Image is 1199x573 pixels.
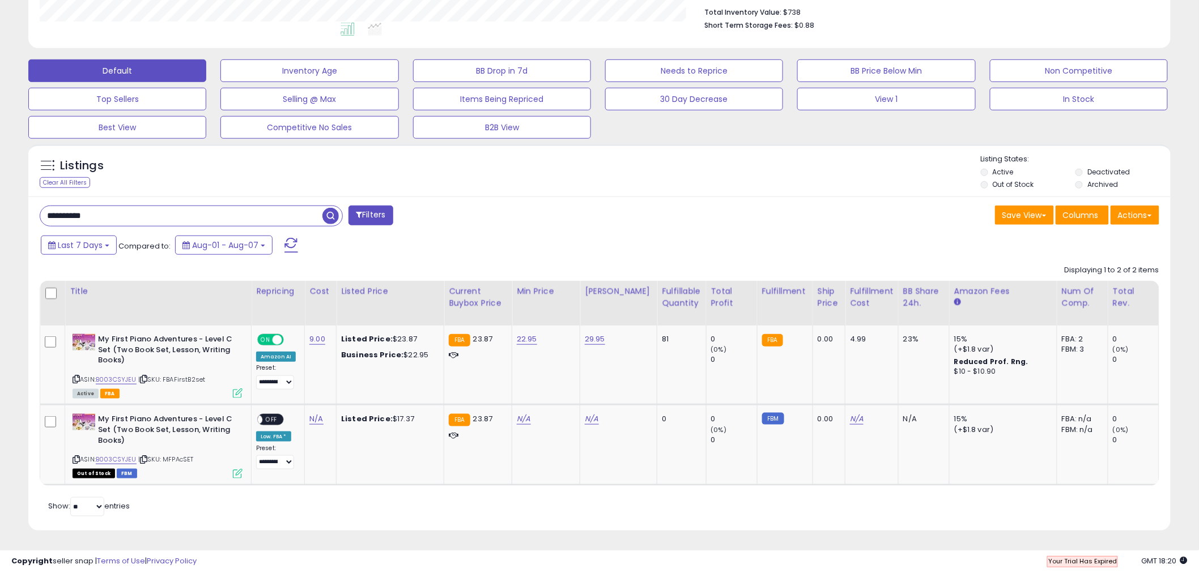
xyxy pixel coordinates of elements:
div: 0 [1113,354,1159,365]
span: OFF [262,415,280,425]
div: (+$1.8 var) [954,344,1048,354]
span: All listings currently available for purchase on Amazon [73,389,99,399]
div: 23% [903,334,941,344]
div: 0.00 [818,414,836,424]
button: Filters [348,206,393,225]
span: Your Trial Has Expired [1048,557,1117,566]
div: N/A [903,414,941,424]
span: Aug-01 - Aug-07 [192,240,258,251]
small: (0%) [1113,425,1129,434]
a: N/A [517,413,530,425]
div: $17.37 [341,414,435,424]
span: Columns [1063,209,1099,221]
span: | SKU: MFPAcSET [138,455,194,464]
div: Fulfillable Quantity [662,285,701,309]
div: 0 [711,435,757,445]
label: Deactivated [1087,167,1130,177]
div: Low. FBA * [256,431,291,442]
div: $22.95 [341,350,435,360]
div: Fulfillment [762,285,808,297]
button: Actions [1111,206,1159,225]
span: $0.88 [794,20,814,31]
div: ASIN: [73,414,243,477]
button: BB Price Below Min [797,59,975,82]
div: $10 - $10.90 [954,367,1048,377]
b: My First Piano Adventures - Level C Set (Two Book Set, Lesson, Writing Books) [98,334,236,369]
span: ON [258,335,273,345]
div: Fulfillment Cost [850,285,894,309]
b: Listed Price: [341,413,393,424]
a: N/A [309,413,323,425]
button: Needs to Reprice [605,59,783,82]
div: Preset: [256,444,296,470]
button: View 1 [797,88,975,110]
button: Top Sellers [28,88,206,110]
button: Columns [1056,206,1109,225]
small: (0%) [711,425,727,434]
div: 15% [954,414,1048,424]
button: Default [28,59,206,82]
div: Clear All Filters [40,177,90,188]
div: FBM: 3 [1062,344,1099,354]
b: Short Term Storage Fees: [704,20,793,30]
span: Last 7 Days [58,240,103,251]
h5: Listings [60,158,104,174]
span: Compared to: [118,241,171,251]
div: Current Buybox Price [449,285,507,309]
div: 0 [662,414,697,424]
div: 0 [1113,334,1159,344]
div: FBA: n/a [1062,414,1099,424]
div: 0 [711,414,757,424]
b: Business Price: [341,349,403,360]
div: 81 [662,334,697,344]
label: Archived [1087,179,1118,189]
a: B003CSYJEU [96,375,137,384]
button: Last 7 Days [41,236,117,255]
small: FBM [762,413,784,425]
a: N/A [850,413,864,425]
div: 0.00 [818,334,836,344]
img: 519cvwSXYyL._SL40_.jpg [73,334,95,350]
label: Active [993,167,1014,177]
span: | SKU: FBAFirstB2set [138,375,205,384]
small: (0%) [1113,345,1129,354]
div: Min Price [517,285,575,297]
div: $23.87 [341,334,435,344]
span: FBA [100,389,120,399]
a: 22.95 [517,333,537,345]
button: Inventory Age [220,59,398,82]
button: Competitive No Sales [220,116,398,139]
div: 0 [711,334,757,344]
div: BB Share 24h. [903,285,945,309]
div: ASIN: [73,334,243,397]
div: 4.99 [850,334,890,344]
small: FBA [449,334,470,347]
div: seller snap | | [11,556,197,567]
div: (+$1.8 var) [954,425,1048,435]
span: 23.87 [473,413,493,424]
div: FBA: 2 [1062,334,1099,344]
div: Title [70,285,246,297]
span: Show: entries [48,501,130,511]
a: B003CSYJEU [96,455,137,464]
button: Selling @ Max [220,88,398,110]
button: In Stock [990,88,1168,110]
div: Displaying 1 to 2 of 2 items [1065,265,1159,276]
div: 0 [1113,414,1159,424]
label: Out of Stock [993,179,1034,189]
b: My First Piano Adventures - Level C Set (Two Book Set, Lesson, Writing Books) [98,414,236,448]
span: 2025-08-15 18:20 GMT [1142,555,1188,566]
a: Terms of Use [97,555,145,566]
div: Amazon AI [256,352,296,362]
div: 0 [1113,435,1159,445]
button: Save View [995,206,1054,225]
small: FBA [449,414,470,426]
div: Amazon Fees [954,285,1052,297]
button: Items Being Repriced [413,88,591,110]
button: 30 Day Decrease [605,88,783,110]
button: Aug-01 - Aug-07 [175,236,273,255]
span: 23.87 [473,333,493,344]
b: Reduced Prof. Rng. [954,357,1028,366]
p: Listing States: [981,154,1171,165]
a: N/A [585,413,598,425]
